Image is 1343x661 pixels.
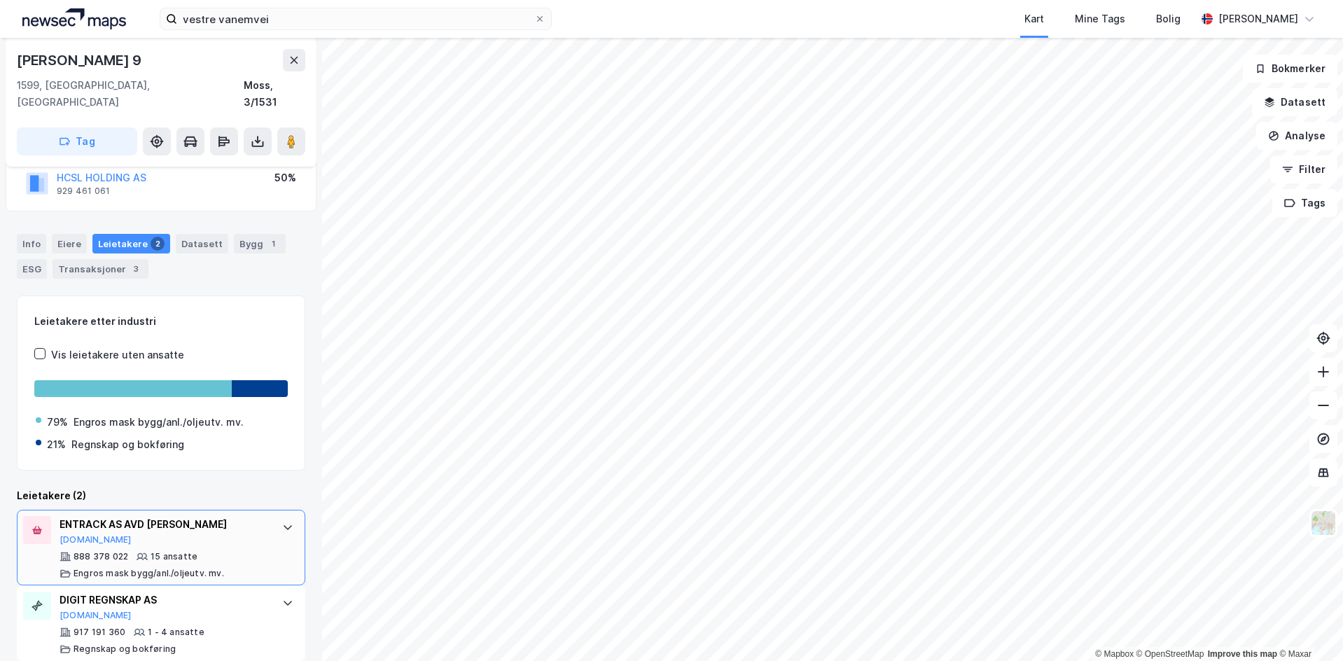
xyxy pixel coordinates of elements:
img: Z [1310,510,1337,536]
div: Engros mask bygg/anl./oljeutv. mv. [74,414,244,431]
div: Datasett [176,234,228,253]
div: 15 ansatte [151,551,197,562]
button: [DOMAIN_NAME] [60,534,132,545]
input: Søk på adresse, matrikkel, gårdeiere, leietakere eller personer [177,8,534,29]
img: logo.a4113a55bc3d86da70a041830d287a7e.svg [22,8,126,29]
div: Vis leietakere uten ansatte [51,347,184,363]
div: Leietakere [92,234,170,253]
div: 888 378 022 [74,551,128,562]
div: Moss, 3/1531 [244,77,305,111]
button: Filter [1270,155,1337,183]
div: 917 191 360 [74,627,125,638]
div: Eiere [52,234,87,253]
div: 50% [274,169,296,186]
button: [DOMAIN_NAME] [60,610,132,621]
a: Mapbox [1095,649,1134,659]
div: Regnskap og bokføring [71,436,184,453]
div: [PERSON_NAME] [1218,11,1298,27]
div: Kart [1024,11,1044,27]
div: Bygg [234,234,286,253]
div: Leietakere (2) [17,487,305,504]
div: Engros mask bygg/anl./oljeutv. mv. [74,568,224,579]
a: Improve this map [1208,649,1277,659]
div: ESG [17,259,47,279]
iframe: Chat Widget [1273,594,1343,661]
div: ENTRACK AS AVD [PERSON_NAME] [60,516,268,533]
div: Bolig [1156,11,1181,27]
button: Analyse [1256,122,1337,150]
div: 3 [129,262,143,276]
div: Transaksjoner [53,259,148,279]
button: Datasett [1252,88,1337,116]
div: Regnskap og bokføring [74,643,176,655]
div: 79% [47,414,68,431]
div: Mine Tags [1075,11,1125,27]
button: Bokmerker [1243,55,1337,83]
div: Info [17,234,46,253]
div: Leietakere etter industri [34,313,288,330]
div: DIGIT REGNSKAP AS [60,592,268,608]
div: 929 461 061 [57,186,110,197]
div: [PERSON_NAME] 9 [17,49,144,71]
div: 21% [47,436,66,453]
button: Tags [1272,189,1337,217]
div: 1599, [GEOGRAPHIC_DATA], [GEOGRAPHIC_DATA] [17,77,244,111]
div: 1 [266,237,280,251]
div: 1 - 4 ansatte [148,627,204,638]
div: 2 [151,237,165,251]
a: OpenStreetMap [1136,649,1204,659]
button: Tag [17,127,137,155]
